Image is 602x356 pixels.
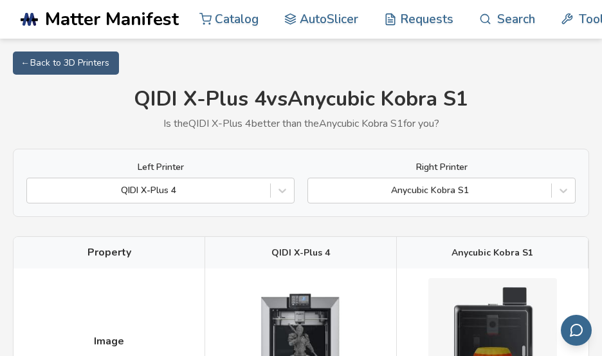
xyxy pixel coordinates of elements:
span: Image [94,335,124,347]
p: Is the QIDI X-Plus 4 better than the Anycubic Kobra S1 for you? [13,118,589,129]
button: Send feedback via email [561,315,592,346]
span: Anycubic Kobra S1 [452,248,533,258]
label: Right Printer [307,162,576,173]
span: QIDI X-Plus 4 [271,248,330,258]
input: Anycubic Kobra S1 [315,185,317,196]
input: QIDI X-Plus 4 [33,185,36,196]
span: Matter Manifest [45,9,179,30]
h1: QIDI X-Plus 4 vs Anycubic Kobra S1 [13,88,589,111]
span: Property [87,247,131,258]
label: Left Printer [26,162,295,173]
a: ← Back to 3D Printers [13,52,119,75]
